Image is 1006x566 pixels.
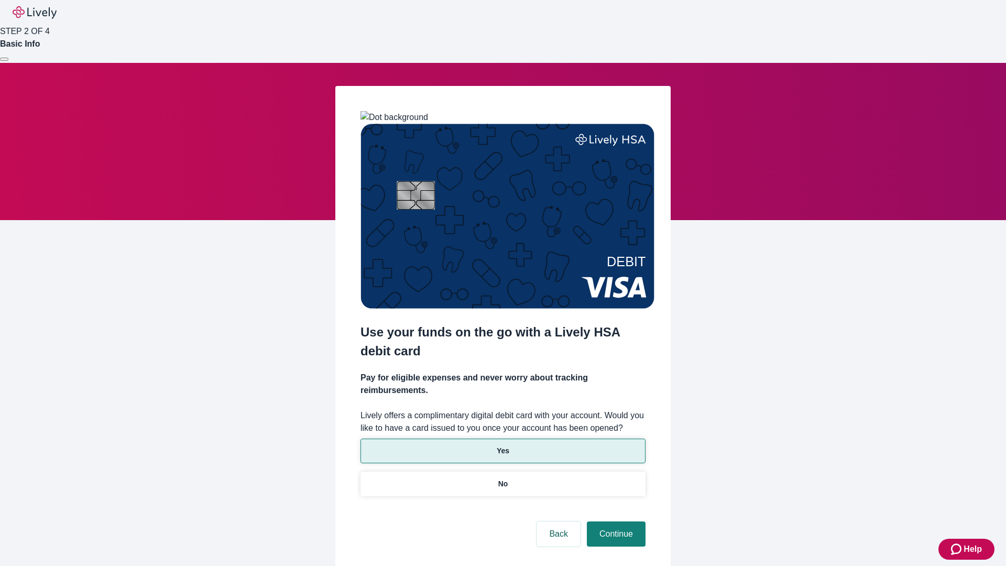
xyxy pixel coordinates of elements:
[360,323,646,361] h2: Use your funds on the go with a Lively HSA debit card
[13,6,57,19] img: Lively
[951,543,964,556] svg: Zendesk support icon
[497,445,509,456] p: Yes
[964,543,982,556] span: Help
[360,111,428,124] img: Dot background
[938,539,994,560] button: Zendesk support iconHelp
[537,521,581,547] button: Back
[587,521,646,547] button: Continue
[360,472,646,496] button: No
[360,372,646,397] h4: Pay for eligible expenses and never worry about tracking reimbursements.
[360,409,646,434] label: Lively offers a complimentary digital debit card with your account. Would you like to have a card...
[498,478,508,489] p: No
[360,439,646,463] button: Yes
[360,124,654,309] img: Debit card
